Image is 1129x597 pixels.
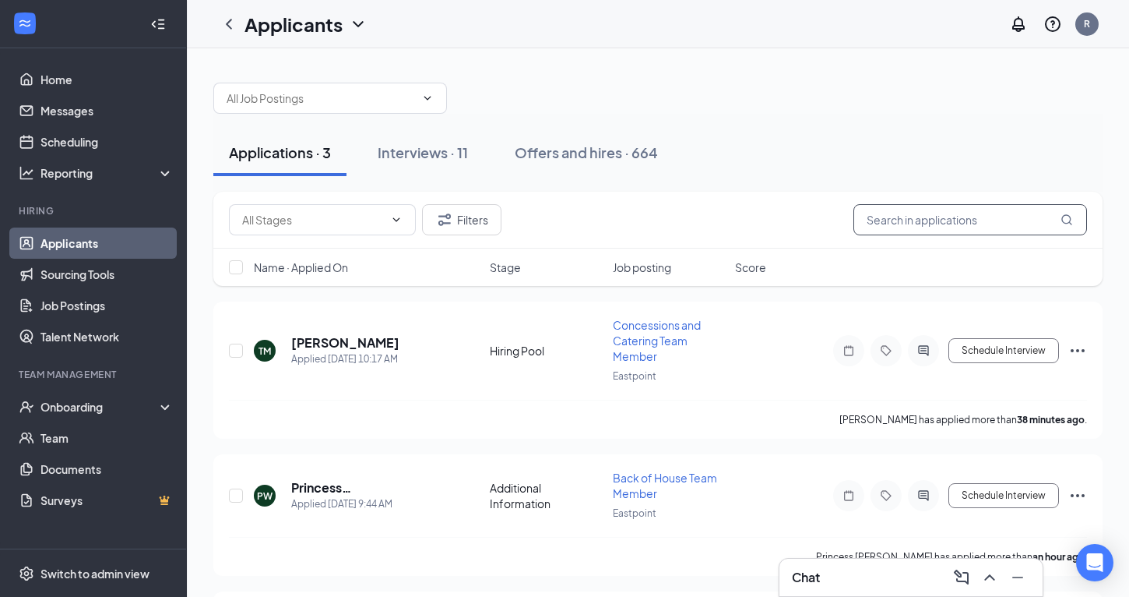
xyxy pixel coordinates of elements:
[877,489,895,502] svg: Tag
[1076,544,1113,581] div: Open Intercom Messenger
[435,210,454,229] svg: Filter
[1068,486,1087,505] svg: Ellipses
[291,479,448,496] h5: Princess [PERSON_NAME]
[816,550,1087,563] p: Princess [PERSON_NAME] has applied more than .
[40,399,160,415] div: Onboarding
[150,16,166,32] svg: Collapse
[40,228,174,259] a: Applicants
[19,165,34,181] svg: Analysis
[378,143,468,162] div: Interviews · 11
[948,338,1059,363] button: Schedule Interview
[1043,15,1062,34] svg: QuestionInfo
[40,259,174,290] a: Sourcing Tools
[19,204,171,217] div: Hiring
[242,211,384,228] input: All Stages
[17,16,33,31] svg: WorkstreamLogo
[613,318,701,363] span: Concessions and Catering Team Member
[40,290,174,321] a: Job Postings
[490,480,603,511] div: Additional Information
[291,351,399,367] div: Applied [DATE] 10:17 AM
[19,368,171,381] div: Team Management
[220,15,238,34] svg: ChevronLeft
[490,343,603,359] div: Hiring Pool
[1017,414,1085,426] b: 38 minutes ago
[40,95,174,126] a: Messages
[949,565,974,590] button: ComposeMessage
[40,165,174,181] div: Reporting
[839,489,858,502] svg: Note
[1005,565,1030,590] button: Minimize
[613,507,656,519] span: Eastpoint
[254,260,348,275] span: Name · Applied On
[422,204,501,235] button: Filter Filters
[19,566,34,581] svg: Settings
[877,344,895,357] svg: Tag
[349,15,368,34] svg: ChevronDown
[948,483,1059,508] button: Schedule Interview
[40,64,174,95] a: Home
[257,489,273,503] div: PW
[259,344,271,358] div: TM
[227,90,415,107] input: All Job Postings
[40,126,174,157] a: Scheduling
[490,260,521,275] span: Stage
[980,568,999,587] svg: ChevronUp
[1068,341,1087,360] svg: Ellipses
[952,568,971,587] svg: ComposeMessage
[839,344,858,357] svg: Note
[40,321,174,352] a: Talent Network
[244,11,343,37] h1: Applicants
[40,422,174,454] a: Team
[613,471,717,500] span: Back of House Team Member
[40,566,149,581] div: Switch to admin view
[613,260,671,275] span: Job posting
[839,413,1087,426] p: [PERSON_NAME] has applied more than .
[914,489,933,502] svg: ActiveChat
[1032,551,1085,563] b: an hour ago
[977,565,1002,590] button: ChevronUp
[853,204,1087,235] input: Search in applications
[515,143,658,162] div: Offers and hires · 664
[421,92,434,104] svg: ChevronDown
[40,485,174,516] a: SurveysCrown
[291,496,448,512] div: Applied [DATE] 9:44 AM
[914,344,933,357] svg: ActiveChat
[1008,568,1027,587] svg: Minimize
[735,260,766,275] span: Score
[1084,17,1090,30] div: R
[1060,214,1073,226] svg: MagnifyingGlass
[1009,15,1028,34] svg: Notifications
[19,399,34,415] svg: UserCheck
[390,214,403,226] svg: ChevronDown
[792,569,820,586] h3: Chat
[40,454,174,485] a: Documents
[613,370,656,382] span: Eastpoint
[229,143,331,162] div: Applications · 3
[291,334,399,351] h5: [PERSON_NAME]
